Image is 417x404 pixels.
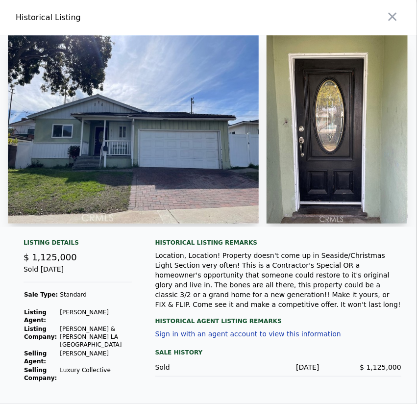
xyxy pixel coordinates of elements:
[360,363,401,371] span: $ 1,125,000
[8,35,259,224] img: Property Img
[155,251,401,309] div: Location, Location! Property doesn't come up in Seaside/Christmas Light Section very often! This ...
[59,290,131,299] td: Standard
[59,349,131,366] td: [PERSON_NAME]
[155,239,401,247] div: Historical Listing remarks
[24,264,132,282] div: Sold [DATE]
[24,326,57,340] strong: Listing Company:
[155,309,401,325] div: Historical Agent Listing Remarks
[267,35,408,224] img: Property Img
[59,366,131,382] td: Luxury Collective
[24,309,47,324] strong: Listing Agent:
[24,239,132,251] div: Listing Details
[24,291,58,298] strong: Sale Type:
[59,308,131,325] td: [PERSON_NAME]
[237,362,319,372] div: [DATE]
[24,367,57,381] strong: Selling Company:
[59,325,131,349] td: [PERSON_NAME] & [PERSON_NAME] LA [GEOGRAPHIC_DATA]
[24,350,47,365] strong: Selling Agent:
[24,252,77,262] span: $ 1,125,000
[16,12,205,24] div: Historical Listing
[155,347,401,358] div: Sale History
[155,362,237,372] div: Sold
[155,330,341,338] button: Sign in with an agent account to view this information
